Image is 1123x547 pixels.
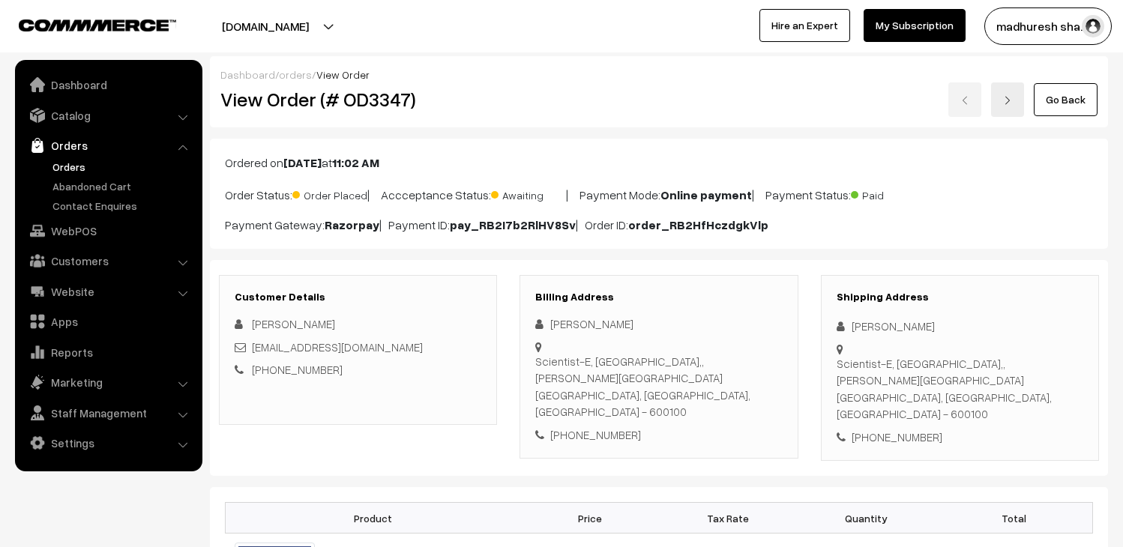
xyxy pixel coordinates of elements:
img: user [1082,15,1104,37]
a: WebPOS [19,217,197,244]
img: right-arrow.png [1003,96,1012,105]
div: [PERSON_NAME] [837,318,1083,335]
b: 11:02 AM [332,155,379,170]
a: Dashboard [220,68,275,81]
span: Order Placed [292,184,367,203]
a: orders [279,68,312,81]
b: pay_RB2I7b2RlHV8Sv [450,217,576,232]
span: [PERSON_NAME] [252,317,335,330]
a: Orders [19,132,197,159]
p: Ordered on at [225,154,1093,172]
h3: Shipping Address [837,291,1083,303]
div: Scientist-E, [GEOGRAPHIC_DATA],, [PERSON_NAME][GEOGRAPHIC_DATA] [GEOGRAPHIC_DATA], [GEOGRAPHIC_DA... [535,353,782,420]
div: [PHONE_NUMBER] [837,429,1083,446]
b: Razorpay [325,217,379,232]
div: [PERSON_NAME] [535,315,782,333]
a: [PHONE_NUMBER] [252,363,343,376]
a: Website [19,278,197,305]
a: Orders [49,159,197,175]
th: Tax Rate [659,503,797,534]
p: Payment Gateway: | Payment ID: | Order ID: [225,216,1093,234]
button: madhuresh sha… [984,7,1112,45]
a: Staff Management [19,399,197,426]
a: [EMAIL_ADDRESS][DOMAIN_NAME] [252,340,423,354]
a: Apps [19,308,197,335]
h2: View Order (# OD3347) [220,88,498,111]
div: Scientist-E, [GEOGRAPHIC_DATA],, [PERSON_NAME][GEOGRAPHIC_DATA] [GEOGRAPHIC_DATA], [GEOGRAPHIC_DA... [837,355,1083,423]
a: Settings [19,429,197,456]
span: Awaiting [491,184,566,203]
span: Paid [851,184,926,203]
button: [DOMAIN_NAME] [169,7,361,45]
span: View Order [316,68,370,81]
a: Hire an Expert [759,9,850,42]
a: My Subscription [864,9,966,42]
th: Product [226,503,521,534]
th: Price [521,503,659,534]
div: / / [220,67,1098,82]
a: Reports [19,339,197,366]
p: Order Status: | Accceptance Status: | Payment Mode: | Payment Status: [225,184,1093,204]
a: Dashboard [19,71,197,98]
b: [DATE] [283,155,322,170]
a: Contact Enquires [49,198,197,214]
img: COMMMERCE [19,19,176,31]
a: COMMMERCE [19,15,150,33]
h3: Billing Address [535,291,782,303]
a: Marketing [19,369,197,396]
h3: Customer Details [235,291,481,303]
a: Customers [19,247,197,274]
a: Abandoned Cart [49,178,197,194]
th: Total [935,503,1092,534]
b: order_RB2HfHczdgkVlp [628,217,768,232]
th: Quantity [797,503,935,534]
div: [PHONE_NUMBER] [535,426,782,444]
b: Online payment [660,187,752,202]
a: Catalog [19,102,197,129]
a: Go Back [1034,83,1098,116]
